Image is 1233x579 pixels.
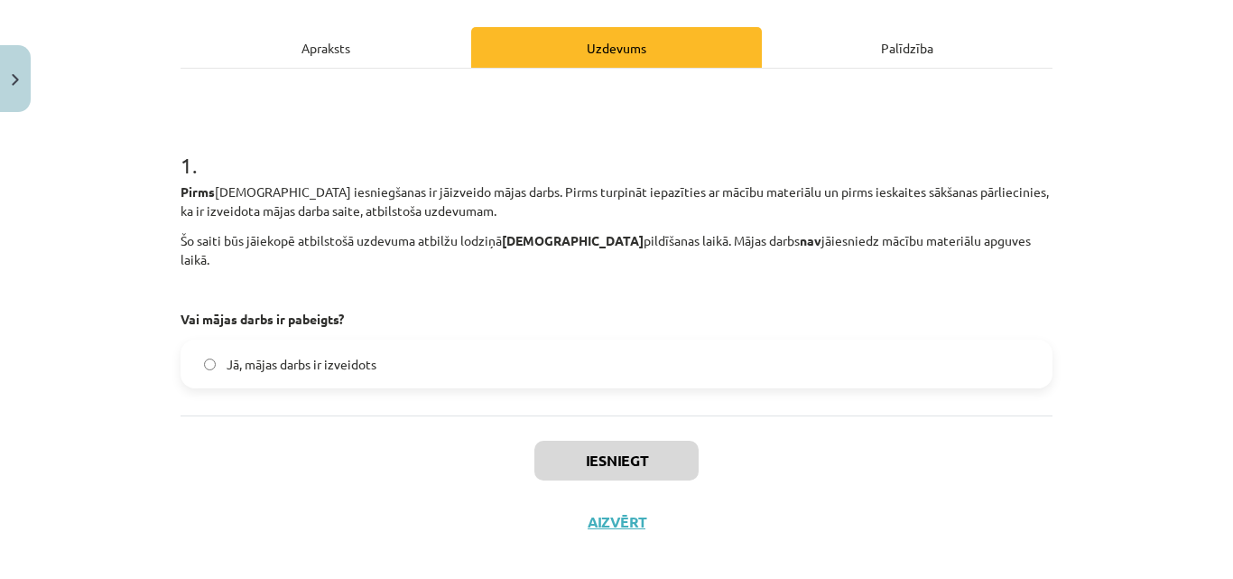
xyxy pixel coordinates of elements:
span: Jā, mājas darbs ir izveidots [227,355,376,374]
button: Aizvērt [582,513,651,531]
img: icon-close-lesson-0947bae3869378f0d4975bcd49f059093ad1ed9edebbc8119c70593378902aed.svg [12,74,19,86]
strong: Pirms [181,183,215,200]
p: Šo saiti būs jāiekopē atbilstošā uzdevuma atbilžu lodziņā pildīšanas laikā. Mājas darbs jāiesnied... [181,231,1052,269]
strong: Vai mājas darbs ir pabeigts? [181,311,344,327]
h1: 1 . [181,121,1052,177]
strong: nav [800,232,821,248]
div: Palīdzība [762,27,1052,68]
input: Jā, mājas darbs ir izveidots [204,359,216,370]
p: [DEMOGRAPHIC_DATA] iesniegšanas ir jāizveido mājas darbs. Pirms turpināt iepazīties ar mācību mat... [181,182,1052,220]
strong: [DEMOGRAPHIC_DATA] [502,232,644,248]
button: Iesniegt [534,441,699,481]
div: Apraksts [181,27,471,68]
div: Uzdevums [471,27,762,68]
